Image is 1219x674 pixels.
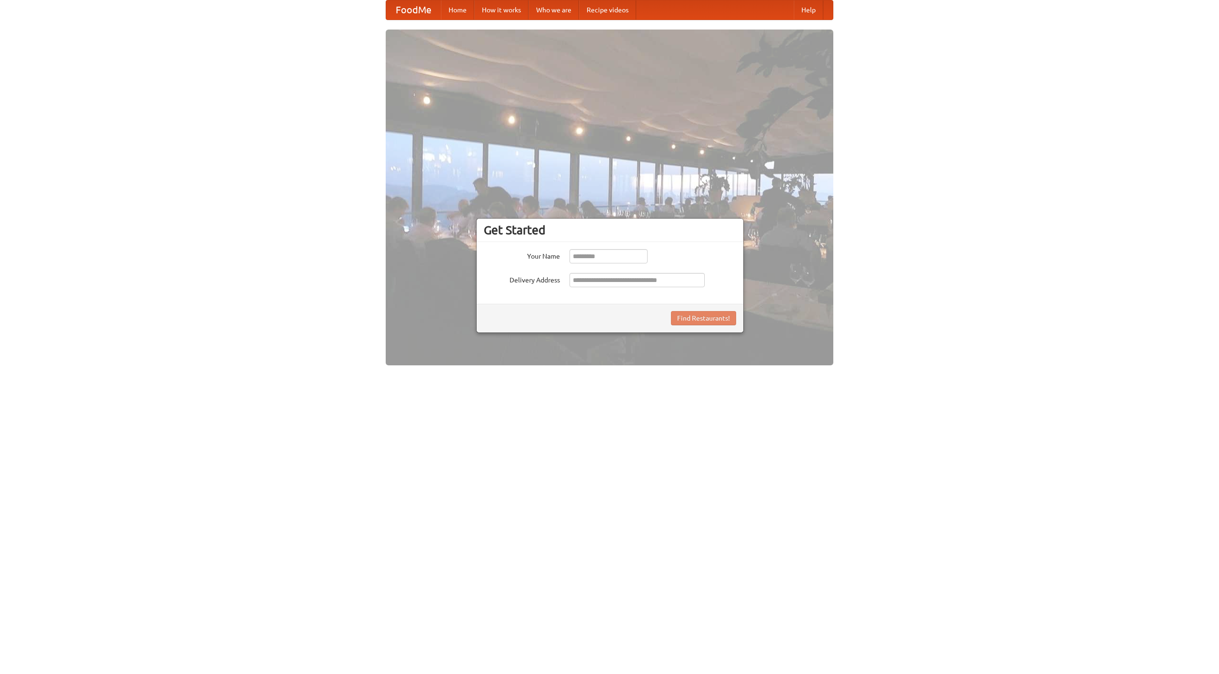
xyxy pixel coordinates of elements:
a: Recipe videos [579,0,636,20]
button: Find Restaurants! [671,311,736,325]
a: Help [794,0,823,20]
a: How it works [474,0,529,20]
a: FoodMe [386,0,441,20]
label: Your Name [484,249,560,261]
a: Home [441,0,474,20]
a: Who we are [529,0,579,20]
h3: Get Started [484,223,736,237]
label: Delivery Address [484,273,560,285]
